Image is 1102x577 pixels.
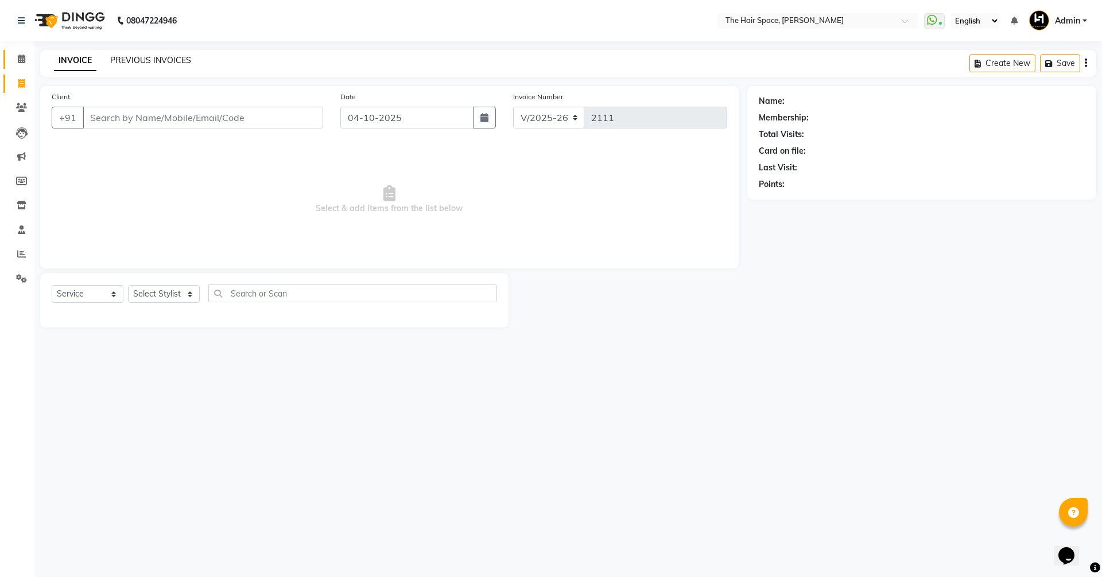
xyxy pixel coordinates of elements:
button: Create New [969,54,1035,72]
label: Invoice Number [513,92,563,102]
div: Points: [759,178,785,190]
button: +91 [52,107,84,128]
span: Admin [1055,15,1080,27]
img: logo [29,5,108,37]
a: PREVIOUS INVOICES [110,55,191,65]
input: Search by Name/Mobile/Email/Code [83,107,323,128]
div: Total Visits: [759,128,804,141]
button: Save [1040,54,1080,72]
iframe: chat widget [1054,531,1091,566]
img: Admin [1029,10,1049,30]
div: Last Visit: [759,162,797,174]
input: Search or Scan [208,284,497,302]
span: Select & add items from the list below [52,142,727,257]
div: Name: [759,95,785,107]
label: Date [340,92,356,102]
div: Card on file: [759,145,806,157]
label: Client [52,92,70,102]
a: INVOICE [54,50,96,71]
div: Membership: [759,112,809,124]
b: 08047224946 [126,5,177,37]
